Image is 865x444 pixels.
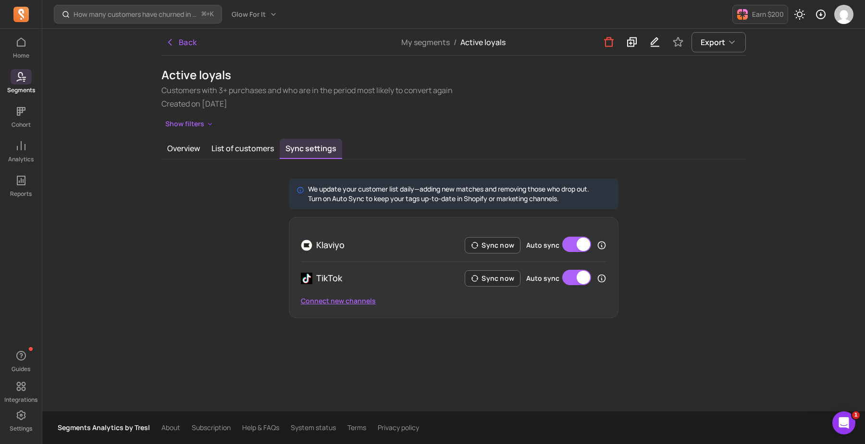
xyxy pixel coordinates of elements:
[308,184,589,194] p: We update your customer list daily—adding new matches and removing those who drop out.
[4,396,37,404] p: Integrations
[701,36,725,48] span: Export
[58,423,150,432] p: Segments Analytics by Tresl
[161,139,206,158] button: Overview
[465,270,520,287] button: Sync now
[201,9,207,21] kbd: ⌘
[732,5,788,24] button: Earn $200
[460,37,506,48] span: Active loyals
[13,52,29,60] p: Home
[668,33,688,52] button: Toggle favorite
[834,5,853,24] img: avatar
[316,239,345,252] p: Klaviyo
[226,6,283,23] button: Glow For It
[210,11,214,18] kbd: K
[852,411,860,419] span: 1
[832,411,855,434] iframe: Intercom live chat
[790,5,809,24] button: Toggle dark mode
[752,10,784,19] p: Earn $200
[10,190,32,198] p: Reports
[206,139,280,158] button: List of customers
[347,423,366,432] a: Terms
[161,33,201,52] button: Back
[308,194,589,204] p: Turn on Auto Sync to keep your tags up-to-date in Shopify or marketing channels.
[378,423,419,432] a: Privacy policy
[161,84,746,96] p: Customers with 3+ purchases and who are in the period most likely to convert again
[526,274,559,283] label: Auto sync
[202,9,214,19] span: +
[301,273,312,284] img: TikTok
[450,37,460,48] span: /
[232,10,266,19] span: Glow For It
[291,423,336,432] a: System status
[161,423,180,432] a: About
[242,423,279,432] a: Help & FAQs
[301,240,312,251] img: Klaviyo
[192,423,231,432] a: Subscription
[301,296,376,306] button: Connect new channels
[12,121,31,129] p: Cohort
[161,98,746,109] p: Created on [DATE]
[7,86,35,94] p: Segments
[8,156,34,163] p: Analytics
[11,346,32,375] button: Guides
[316,272,342,285] p: TikTok
[692,32,746,52] button: Export
[74,10,198,19] p: How many customers have churned in the period?
[526,240,559,250] label: Auto sync
[54,5,222,24] button: How many customers have churned in the period?⌘+K
[12,365,30,373] p: Guides
[401,37,450,48] a: My segments
[161,117,218,131] button: Show filters
[161,67,746,83] h1: Active loyals
[465,237,520,253] button: Sync now
[280,139,342,159] button: Sync settings
[10,425,32,432] p: Settings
